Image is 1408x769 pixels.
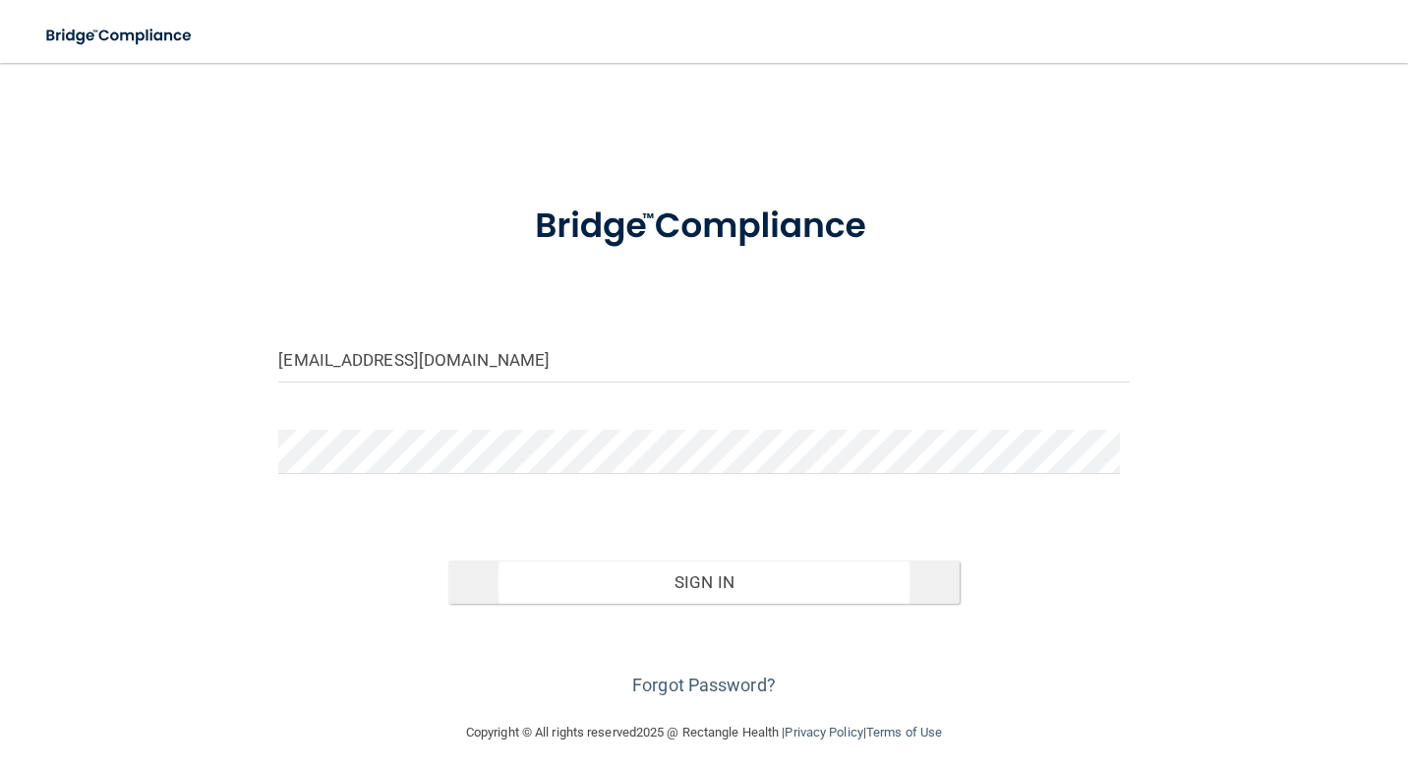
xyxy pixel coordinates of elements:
[499,181,909,272] img: bridge_compliance_login_screen.278c3ca4.svg
[632,675,776,695] a: Forgot Password?
[785,725,862,739] a: Privacy Policy
[866,725,942,739] a: Terms of Use
[278,338,1129,383] input: Email
[29,16,210,56] img: bridge_compliance_login_screen.278c3ca4.svg
[345,701,1063,764] div: Copyright © All rights reserved 2025 @ Rectangle Health | |
[448,561,959,604] button: Sign In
